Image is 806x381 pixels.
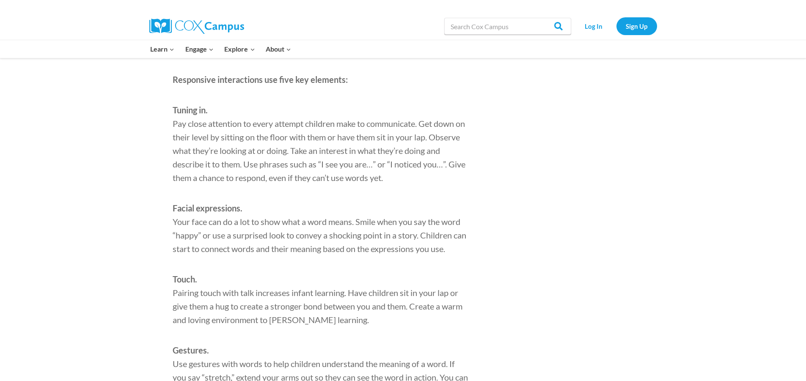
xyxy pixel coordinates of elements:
[180,40,219,58] button: Child menu of Engage
[444,18,571,35] input: Search Cox Campus
[575,17,612,35] a: Log In
[173,203,242,213] strong: Facial expressions.
[173,274,197,284] strong: Touch.
[173,201,469,255] p: Your face can do a lot to show what a word means. Smile when you say the word “happy” or use a su...
[173,345,209,355] strong: Gestures.
[145,40,180,58] button: Child menu of Learn
[173,105,208,115] strong: Tuning in.
[173,74,348,85] strong: Responsive interactions use five key elements:
[173,103,469,184] p: Pay close attention to every attempt children make to communicate. Get down on their level by sit...
[260,40,297,58] button: Child menu of About
[219,40,261,58] button: Child menu of Explore
[149,19,244,34] img: Cox Campus
[173,272,469,326] p: Pairing touch with talk increases infant learning. Have children sit in your lap or give them a h...
[145,40,297,58] nav: Primary Navigation
[575,17,657,35] nav: Secondary Navigation
[616,17,657,35] a: Sign Up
